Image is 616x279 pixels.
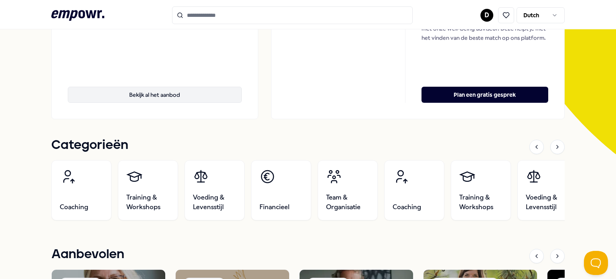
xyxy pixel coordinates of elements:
[480,9,493,22] button: D
[526,193,569,212] span: Voeding & Levensstijl
[517,160,577,220] a: Voeding & Levensstijl
[126,193,170,212] span: Training & Workshops
[393,202,421,212] span: Coaching
[60,202,88,212] span: Coaching
[51,135,128,155] h1: Categorieën
[172,6,413,24] input: Search for products, categories or subcategories
[68,87,242,103] button: Bekijk al het aanbod
[193,193,236,212] span: Voeding & Levensstijl
[318,160,378,220] a: Team & Organisatie
[118,160,178,220] a: Training & Workshops
[459,193,503,212] span: Training & Workshops
[251,160,311,220] a: Financieel
[421,87,548,103] button: Plan een gratis gesprek
[259,202,290,212] span: Financieel
[326,193,369,212] span: Team & Organisatie
[384,160,444,220] a: Coaching
[184,160,245,220] a: Voeding & Levensstijl
[51,160,111,220] a: Coaching
[584,251,608,275] iframe: Help Scout Beacon - Open
[68,74,242,103] a: Bekijk al het aanbod
[51,244,124,265] h1: Aanbevolen
[451,160,511,220] a: Training & Workshops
